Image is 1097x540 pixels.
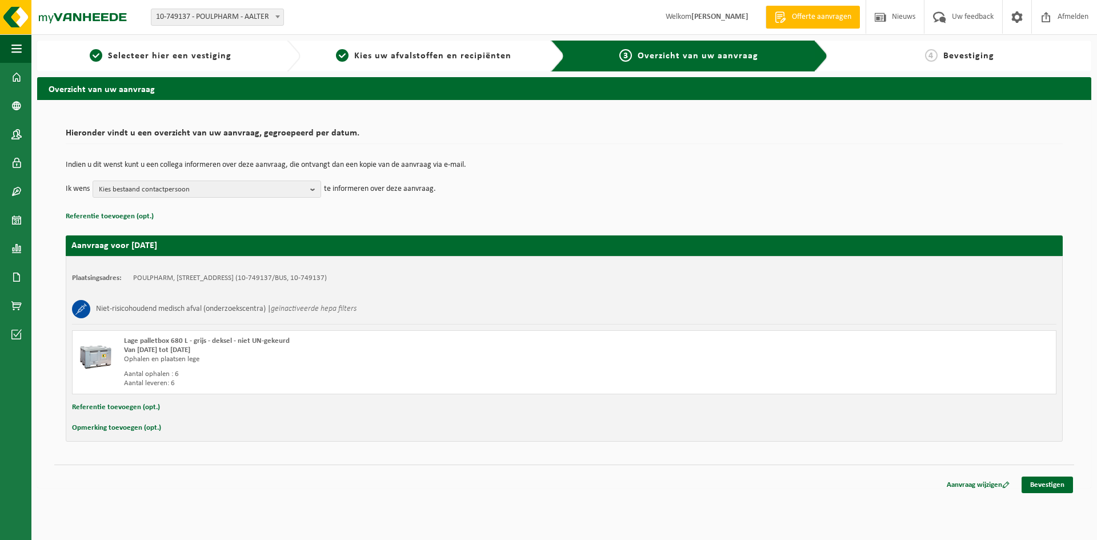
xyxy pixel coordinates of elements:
[271,305,357,313] i: geïnactiveerde hepa filters
[766,6,860,29] a: Offerte aanvragen
[124,337,290,345] span: Lage palletbox 680 L - grijs - deksel - niet UN-gekeurd
[306,49,541,63] a: 2Kies uw afvalstoffen en recipiënten
[638,51,758,61] span: Overzicht van uw aanvraag
[108,51,231,61] span: Selecteer hier een vestiging
[151,9,284,26] span: 10-749137 - POULPHARM - AALTER
[99,181,306,198] span: Kies bestaand contactpersoon
[72,421,161,435] button: Opmerking toevoegen (opt.)
[938,477,1018,493] a: Aanvraag wijzigen
[72,274,122,282] strong: Plaatsingsadres:
[96,300,357,318] h3: Niet-risicohoudend medisch afval (onderzoekscentra) |
[124,346,190,354] strong: Van [DATE] tot [DATE]
[66,181,90,198] p: Ik wens
[619,49,632,62] span: 3
[43,49,278,63] a: 1Selecteer hier een vestiging
[124,379,610,388] div: Aantal leveren: 6
[336,49,349,62] span: 2
[78,337,113,371] img: PB-LB-0680-HPE-GY-11.png
[90,49,102,62] span: 1
[93,181,321,198] button: Kies bestaand contactpersoon
[943,51,994,61] span: Bevestiging
[66,209,154,224] button: Referentie toevoegen (opt.)
[691,13,748,21] strong: [PERSON_NAME]
[1022,477,1073,493] a: Bevestigen
[789,11,854,23] span: Offerte aanvragen
[37,77,1091,99] h2: Overzicht van uw aanvraag
[124,355,610,364] div: Ophalen en plaatsen lege
[72,400,160,415] button: Referentie toevoegen (opt.)
[925,49,938,62] span: 4
[71,241,157,250] strong: Aanvraag voor [DATE]
[133,274,327,283] td: POULPHARM, [STREET_ADDRESS] (10-749137/BUS, 10-749137)
[354,51,511,61] span: Kies uw afvalstoffen en recipiënten
[124,370,610,379] div: Aantal ophalen : 6
[324,181,436,198] p: te informeren over deze aanvraag.
[66,161,1063,169] p: Indien u dit wenst kunt u een collega informeren over deze aanvraag, die ontvangt dan een kopie v...
[66,129,1063,144] h2: Hieronder vindt u een overzicht van uw aanvraag, gegroepeerd per datum.
[151,9,283,25] span: 10-749137 - POULPHARM - AALTER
